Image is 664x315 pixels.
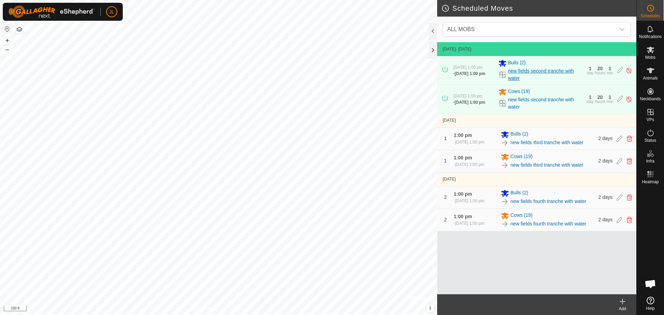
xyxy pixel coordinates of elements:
[646,118,654,122] span: VPs
[609,95,611,100] div: 1
[456,47,471,52] span: - [DATE]
[455,100,485,105] span: [DATE] 1:00 pm
[640,97,661,101] span: Neckbands
[595,71,605,75] div: hours
[455,140,484,145] span: [DATE] 1:00 pm
[501,220,509,228] img: To
[3,45,11,54] button: –
[646,159,654,163] span: Infra
[595,100,605,104] div: hours
[626,95,632,103] img: Turn off schedule move
[589,66,591,71] div: 1
[609,66,611,71] div: 1
[454,139,484,145] div: -
[510,130,528,139] span: Bulls (2)
[639,35,662,39] span: Notifications
[15,25,24,34] button: Map Layers
[587,71,593,75] div: day
[454,198,484,204] div: -
[598,136,612,141] span: 2 days
[607,71,613,75] div: min
[455,221,484,226] span: [DATE] 1:00 pm
[225,306,246,312] a: Contact Us
[454,214,472,219] span: 1:00 pm
[587,100,593,104] div: day
[454,191,472,197] span: 1:00 pm
[426,304,434,312] button: i
[598,194,612,200] span: 2 days
[453,65,482,70] span: [DATE] 1:00 pm
[598,158,612,164] span: 2 days
[453,71,485,77] div: -
[510,139,583,146] a: new fields third tranche with water
[645,55,655,59] span: Mobs
[646,306,655,311] span: Help
[455,198,484,203] span: [DATE] 1:00 pm
[615,22,629,36] div: dropdown trigger
[597,66,603,71] div: 20
[637,294,664,313] a: Help
[444,22,615,36] span: ALL MOBS
[510,189,528,197] span: Bulls (2)
[643,76,658,80] span: Animals
[501,197,509,206] img: To
[453,99,485,105] div: -
[430,305,431,311] span: i
[609,306,636,312] div: Add
[598,217,612,222] span: 2 days
[640,14,660,18] span: Schedules
[644,138,656,142] span: Status
[508,96,583,111] a: new fields second tranche with water
[455,71,485,76] span: [DATE] 1:00 pm
[444,217,447,222] span: 2
[447,26,474,32] span: ALL MOBS
[508,88,530,96] span: Cows (19)
[454,155,472,160] span: 1:00 pm
[510,153,533,161] span: Cows (19)
[597,95,603,100] div: 20
[501,161,509,169] img: To
[510,212,533,220] span: Cows (19)
[443,47,456,52] span: [DATE]
[453,94,482,99] span: [DATE] 1:00 pm
[109,8,114,16] span: JL
[8,6,95,18] img: Gallagher Logo
[441,4,636,12] h2: Scheduled Moves
[455,162,484,167] span: [DATE] 1:00 pm
[626,67,632,74] img: Turn off schedule move
[510,198,586,205] a: new fields fourth tranche with water
[443,118,456,123] span: [DATE]
[642,180,659,184] span: Heatmap
[508,59,526,67] span: Bulls (2)
[501,139,509,147] img: To
[444,136,447,141] span: 1
[444,158,447,164] span: 1
[454,220,484,226] div: -
[589,95,591,100] div: 1
[508,67,583,82] a: new fields second tranche with water
[3,36,11,45] button: +
[640,274,661,294] div: Open chat
[454,132,472,138] span: 1:00 pm
[3,25,11,33] button: Reset Map
[191,306,217,312] a: Privacy Policy
[510,220,586,228] a: new fields fourth tranche with water
[607,100,613,104] div: min
[444,194,447,200] span: 2
[454,161,484,168] div: -
[443,177,456,182] span: [DATE]
[510,161,583,169] a: new fields third tranche with water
